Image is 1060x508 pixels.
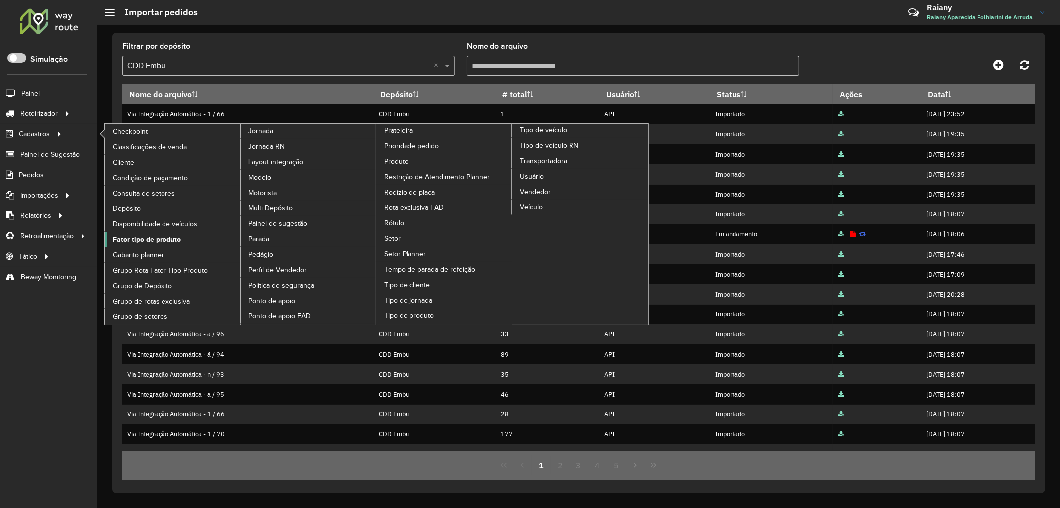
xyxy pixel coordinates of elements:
[710,284,833,304] td: Importado
[710,344,833,364] td: Importado
[520,171,544,182] span: Usuário
[105,247,241,262] a: Gabarito planner
[434,60,442,72] span: Clear all
[710,324,833,344] td: Importado
[838,410,844,418] a: Arquivo completo
[122,444,373,464] td: Via Integração Automática - 1 / 72
[113,142,187,152] span: Classificações de venda
[607,456,626,475] button: 5
[241,185,377,200] a: Motorista
[384,187,435,198] span: Rodízio de placa
[20,210,51,221] span: Relatórios
[495,405,599,424] td: 28
[921,84,1035,104] th: Data
[113,157,134,168] span: Cliente
[384,141,439,151] span: Prioridade pedido
[921,224,1035,244] td: [DATE] 18:06
[20,231,74,241] span: Retroalimentação
[384,233,401,244] span: Setor
[241,216,377,231] a: Painel de sugestão
[376,169,512,184] a: Restrição de Atendimento Planner
[241,247,377,262] a: Pedágio
[710,224,833,244] td: Em andamento
[122,364,373,384] td: Via Integração Automática - n / 93
[384,249,426,259] span: Setor Planner
[520,156,567,166] span: Transportadora
[921,405,1035,424] td: [DATE] 18:07
[241,262,377,277] a: Perfil de Vendedor
[241,170,377,185] a: Modelo
[838,130,844,138] a: Arquivo completo
[19,251,37,262] span: Tático
[599,104,710,124] td: API
[838,450,844,458] a: Arquivo completo
[105,186,241,201] a: Consulta de setores
[833,84,921,104] th: Ações
[115,7,198,18] h2: Importar pedidos
[921,124,1035,144] td: [DATE] 19:35
[495,344,599,364] td: 89
[512,169,648,184] a: Usuário
[105,294,241,308] a: Grupo de rotas exclusiva
[551,456,570,475] button: 2
[859,230,866,238] a: Reimportar
[532,456,551,475] button: 1
[838,430,844,438] a: Arquivo completo
[599,185,710,204] td: API
[376,293,512,307] a: Tipo de jornada
[113,296,190,306] span: Grupo de rotas exclusiva
[710,244,833,264] td: Importado
[570,456,588,475] button: 3
[20,108,58,119] span: Roteirizador
[376,154,512,169] a: Produto
[19,170,44,180] span: Pedidos
[20,149,80,160] span: Painel de Sugestão
[241,124,512,325] a: Prateleira
[850,230,856,238] a: Exibir log de erros
[599,424,710,444] td: API
[495,324,599,344] td: 33
[384,264,475,275] span: Tempo de parada de refeição
[373,364,495,384] td: CDD Embu
[376,308,512,323] a: Tipo de produto
[248,311,311,321] span: Ponto de apoio FAD
[921,264,1035,284] td: [DATE] 17:09
[105,155,241,170] a: Cliente
[921,204,1035,224] td: [DATE] 18:07
[384,125,413,136] span: Prateleira
[710,424,833,444] td: Importado
[710,405,833,424] td: Importado
[921,384,1035,404] td: [DATE] 18:07
[599,384,710,404] td: API
[495,364,599,384] td: 35
[105,124,241,139] a: Checkpoint
[122,84,373,104] th: Nome do arquivo
[19,129,50,139] span: Cadastros
[927,13,1033,22] span: Raiany Aparecida Folhiarini de Arruda
[373,405,495,424] td: CDD Embu
[113,250,164,260] span: Gabarito planner
[599,204,710,224] td: ERP - DOM
[248,296,295,306] span: Ponto de apoio
[838,270,844,279] a: Arquivo completo
[921,444,1035,464] td: [DATE] 18:07
[113,126,148,137] span: Checkpoint
[710,364,833,384] td: Importado
[105,170,241,185] a: Condição de pagamento
[384,172,489,182] span: Restrição de Atendimento Planner
[122,384,373,404] td: Via Integração Automática - a / 95
[927,3,1033,12] h3: Raiany
[588,456,607,475] button: 4
[495,384,599,404] td: 46
[921,344,1035,364] td: [DATE] 18:07
[710,144,833,164] td: Importado
[384,310,434,321] span: Tipo de produto
[599,144,710,164] td: API
[373,104,495,124] td: CDD Embu
[495,424,599,444] td: 177
[520,202,543,212] span: Veículo
[105,216,241,231] a: Disponibilidade de veículos
[384,156,408,167] span: Produto
[248,172,271,183] span: Modelo
[838,230,844,238] a: Arquivo completo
